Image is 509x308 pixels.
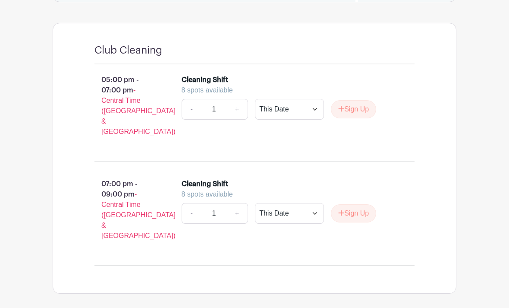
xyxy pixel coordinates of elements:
[182,75,228,86] div: Cleaning Shift
[182,190,398,200] div: 8 spots available
[331,101,376,119] button: Sign Up
[101,191,176,240] span: - Central Time ([GEOGRAPHIC_DATA] & [GEOGRAPHIC_DATA])
[182,99,201,120] a: -
[81,72,168,141] p: 05:00 pm - 07:00 pm
[226,203,248,224] a: +
[331,205,376,223] button: Sign Up
[81,176,168,245] p: 07:00 pm - 09:00 pm
[182,179,228,190] div: Cleaning Shift
[182,203,201,224] a: -
[101,87,176,136] span: - Central Time ([GEOGRAPHIC_DATA] & [GEOGRAPHIC_DATA])
[226,99,248,120] a: +
[182,86,398,96] div: 8 spots available
[94,44,162,57] h4: Club Cleaning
